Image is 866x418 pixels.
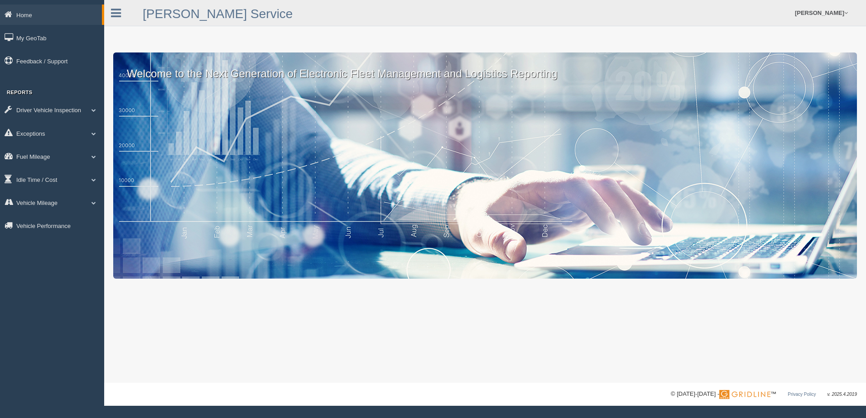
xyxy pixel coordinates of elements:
img: Gridline [719,390,770,399]
a: Privacy Policy [788,392,816,397]
p: Welcome to the Next Generation of Electronic Fleet Management and Logistics Reporting [113,52,857,81]
a: [PERSON_NAME] Service [143,7,293,21]
span: v. 2025.4.2019 [828,392,857,397]
div: © [DATE]-[DATE] - ™ [671,389,857,399]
